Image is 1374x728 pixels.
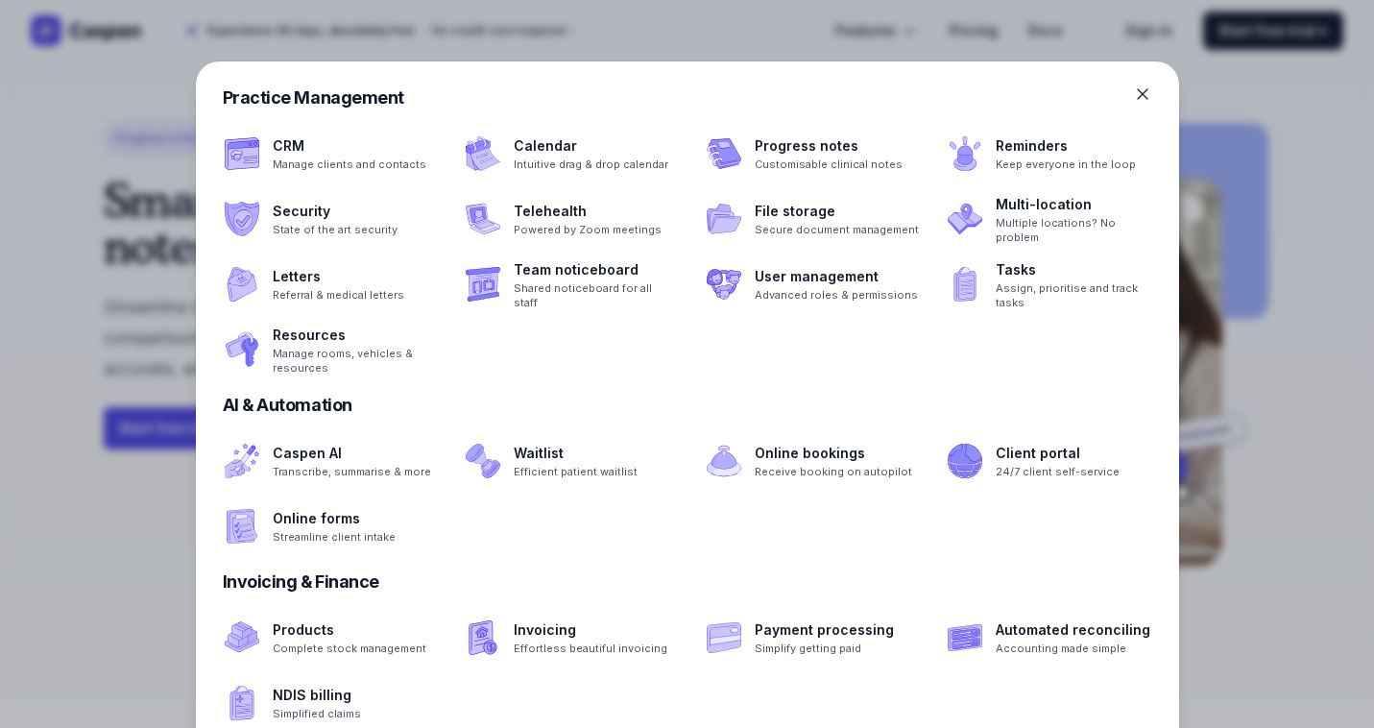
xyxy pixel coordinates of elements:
a: Online forms [273,507,396,530]
a: Products [273,619,426,642]
a: Resources [273,324,437,347]
a: Waitlist [514,442,638,465]
a: Calendar [514,134,668,158]
div: Practice Management [223,85,1152,111]
a: Letters [273,265,404,288]
a: File storage [755,200,919,223]
a: Reminders [996,134,1136,158]
a: Tasks [996,258,1160,281]
a: Caspen AI [273,442,431,465]
a: Telehealth [514,200,662,223]
a: Multi-location [996,193,1160,216]
div: Invoicing & Finance [223,569,1152,595]
a: Security [273,200,398,223]
a: Progress notes [755,134,903,158]
a: CRM [273,134,426,158]
a: Invoicing [514,619,667,642]
a: Online bookings [755,442,912,465]
a: Payment processing [755,619,894,642]
a: User management [755,265,918,288]
a: Automated reconciling [996,619,1150,642]
a: Team noticeboard [514,258,678,281]
a: NDIS billing [273,684,361,707]
div: AI & Automation [223,392,1152,419]
a: Client portal [996,442,1120,465]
